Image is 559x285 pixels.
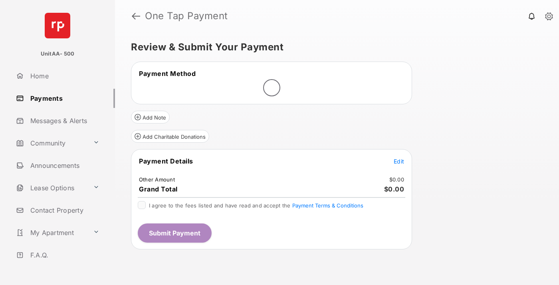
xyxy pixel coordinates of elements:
[41,50,75,58] p: UnitAA- 500
[139,157,193,165] span: Payment Details
[131,130,209,143] button: Add Charitable Donations
[13,89,115,108] a: Payments
[139,176,175,183] td: Other Amount
[13,66,115,86] a: Home
[13,223,90,242] a: My Apartment
[13,245,115,265] a: F.A.Q.
[13,111,115,130] a: Messages & Alerts
[131,111,170,124] button: Add Note
[384,185,404,193] span: $0.00
[292,202,363,209] button: I agree to the fees listed and have read and accept the
[149,202,363,209] span: I agree to the fees listed and have read and accept the
[389,176,404,183] td: $0.00
[131,42,537,52] h5: Review & Submit Your Payment
[394,158,404,165] span: Edit
[138,223,212,243] button: Submit Payment
[13,134,90,153] a: Community
[13,201,115,220] a: Contact Property
[45,13,70,38] img: svg+xml;base64,PHN2ZyB4bWxucz0iaHR0cDovL3d3dy53My5vcmcvMjAwMC9zdmciIHdpZHRoPSI2NCIgaGVpZ2h0PSI2NC...
[139,185,178,193] span: Grand Total
[394,157,404,165] button: Edit
[13,178,90,197] a: Lease Options
[13,156,115,175] a: Announcements
[139,70,196,78] span: Payment Method
[145,11,228,21] strong: One Tap Payment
